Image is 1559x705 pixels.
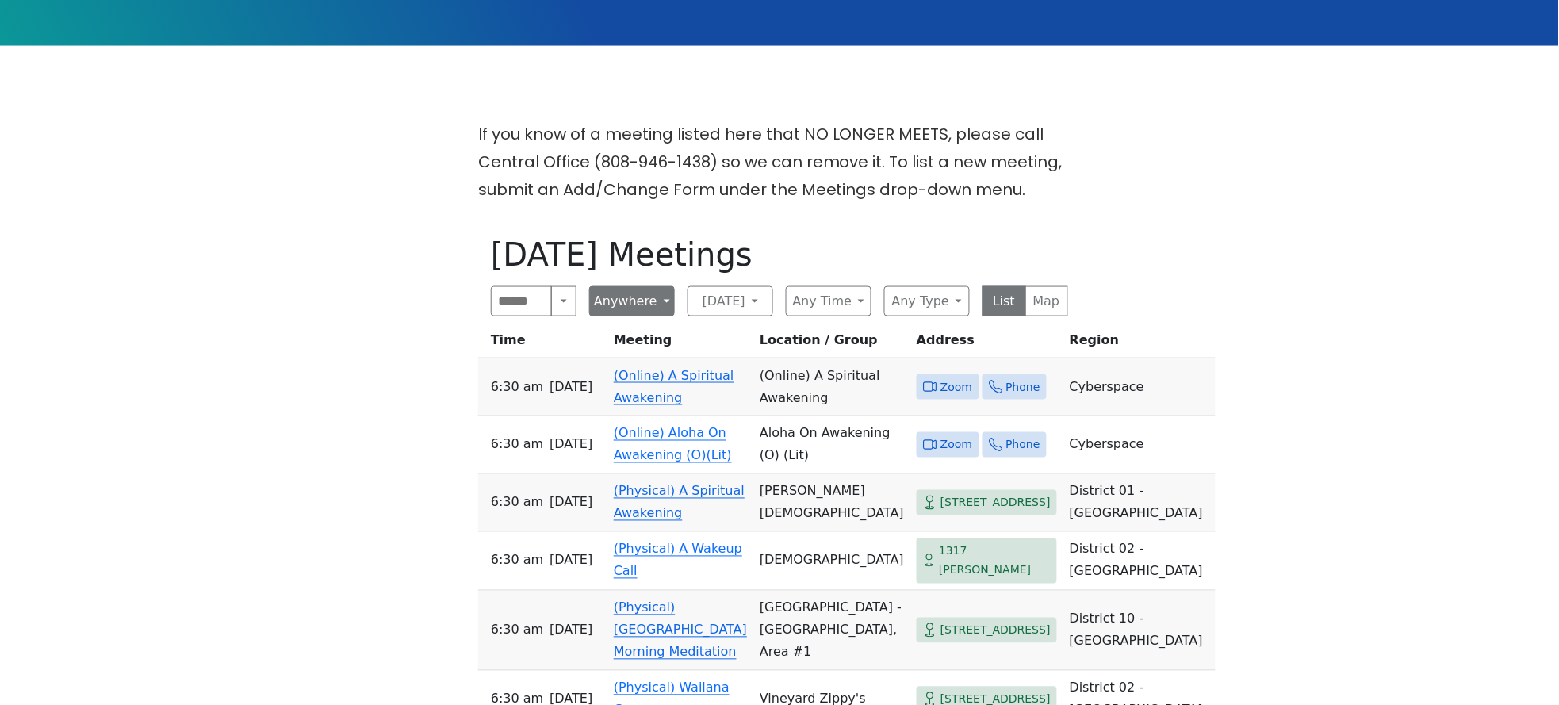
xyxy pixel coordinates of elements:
[1063,358,1216,416] td: Cyberspace
[607,329,753,358] th: Meeting
[753,591,910,671] td: [GEOGRAPHIC_DATA] - [GEOGRAPHIC_DATA], Area #1
[910,329,1063,358] th: Address
[491,619,543,642] span: 6:30 AM
[614,484,745,521] a: (Physical) A Spiritual Awakening
[550,550,592,572] span: [DATE]
[491,376,543,398] span: 6:30 AM
[753,474,910,532] td: [PERSON_NAME][DEMOGRAPHIC_DATA]
[614,368,734,405] a: (Online) A Spiritual Awakening
[491,286,552,316] input: Search
[1063,329,1216,358] th: Region
[940,377,972,397] span: Zoom
[1063,474,1216,532] td: District 01 - [GEOGRAPHIC_DATA]
[1063,532,1216,591] td: District 02 - [GEOGRAPHIC_DATA]
[491,236,1068,274] h1: [DATE] Meetings
[786,286,871,316] button: Any Time
[491,550,543,572] span: 6:30 AM
[614,600,747,660] a: (Physical) [GEOGRAPHIC_DATA] Morning Meditation
[551,286,576,316] button: Search
[550,492,592,514] span: [DATE]
[940,493,1051,513] span: [STREET_ADDRESS]
[939,542,1051,580] span: 1317 [PERSON_NAME]
[1063,591,1216,671] td: District 10 - [GEOGRAPHIC_DATA]
[940,435,972,455] span: Zoom
[688,286,773,316] button: [DATE]
[550,376,592,398] span: [DATE]
[1063,416,1216,474] td: Cyberspace
[491,434,543,456] span: 6:30 AM
[1006,377,1040,397] span: Phone
[753,416,910,474] td: Aloha On Awakening (O) (Lit)
[478,121,1081,204] p: If you know of a meeting listed here that NO LONGER MEETS, please call Central Office (808-946-14...
[753,532,910,591] td: [DEMOGRAPHIC_DATA]
[753,358,910,416] td: (Online) A Spiritual Awakening
[614,542,742,579] a: (Physical) A Wakeup Call
[550,619,592,642] span: [DATE]
[1006,435,1040,455] span: Phone
[1025,286,1069,316] button: Map
[940,621,1051,641] span: [STREET_ADDRESS]
[550,434,592,456] span: [DATE]
[983,286,1026,316] button: List
[589,286,675,316] button: Anywhere
[614,426,732,463] a: (Online) Aloha On Awakening (O)(Lit)
[753,329,910,358] th: Location / Group
[478,329,607,358] th: Time
[491,492,543,514] span: 6:30 AM
[884,286,970,316] button: Any Type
